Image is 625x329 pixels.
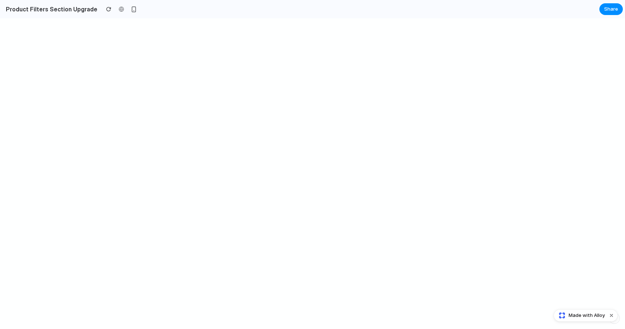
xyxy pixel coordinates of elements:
span: Share [604,5,618,13]
h2: Product Filters Section Upgrade [3,5,97,14]
a: Made with Alloy [554,312,606,319]
span: Made with Alloy [569,312,605,319]
button: Dismiss watermark [607,311,616,320]
button: Share [599,3,623,15]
